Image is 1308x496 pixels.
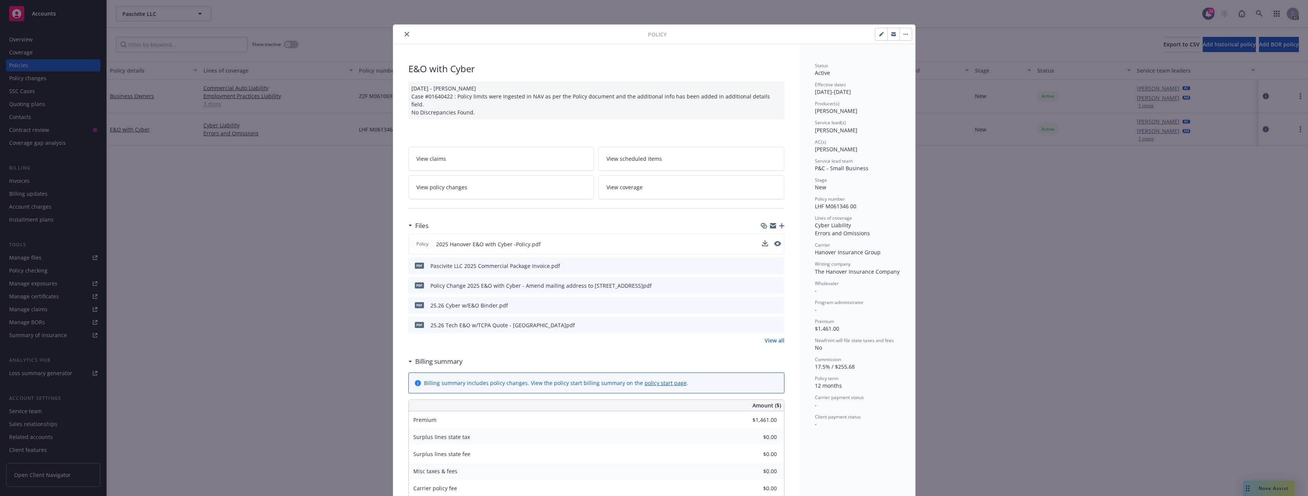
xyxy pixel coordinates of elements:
[775,262,781,270] button: preview file
[815,81,900,96] div: [DATE] - [DATE]
[765,336,784,344] a: View all
[732,431,781,443] input: 0.00
[762,301,768,309] button: download file
[815,261,851,267] span: Writing company
[424,379,688,387] div: Billing summary includes policy changes. View the policy start billing summary on the .
[413,416,437,423] span: Premium
[430,282,652,290] div: Policy Change 2025 E&O with Cyber - Amend mailing address to [STREET_ADDRESS]pdf
[815,363,855,370] span: 17.5% / $255.68
[606,183,643,191] span: View coverage
[815,203,856,210] span: LHF M061346 00
[815,127,857,134] span: [PERSON_NAME]
[815,375,838,382] span: Policy term
[598,175,784,199] a: View coverage
[815,356,841,363] span: Commission
[815,184,826,191] span: New
[815,306,817,313] span: -
[430,321,575,329] div: 25.26 Tech E&O w/TCPA Quote - [GEOGRAPHIC_DATA]pdf
[815,249,881,256] span: Hanover Insurance Group
[732,483,781,494] input: 0.00
[815,394,864,401] span: Carrier payment status
[752,401,781,409] span: Amount ($)
[732,414,781,426] input: 0.00
[815,287,817,294] span: -
[762,282,768,290] button: download file
[815,196,845,202] span: Policy number
[413,433,470,441] span: Surplus lines state tax
[416,155,446,163] span: View claims
[815,215,852,221] span: Lines of coverage
[762,321,768,329] button: download file
[815,299,864,306] span: Program administrator
[815,100,840,107] span: Producer(s)
[815,107,857,114] span: [PERSON_NAME]
[815,177,827,183] span: Stage
[732,466,781,477] input: 0.00
[815,62,828,69] span: Status
[815,81,846,88] span: Effective dates
[408,357,463,366] div: Billing summary
[762,240,768,248] button: download file
[413,467,457,475] span: Misc taxes & fees
[815,344,822,351] span: No
[408,221,429,231] div: Files
[732,448,781,460] input: 0.00
[415,302,424,308] span: pdf
[815,221,900,229] div: Cyber Liability
[815,420,817,428] span: -
[815,242,830,248] span: Carrier
[408,81,784,119] div: [DATE] - [PERSON_NAME] Case #01640422 : Policy limits were Ingested in NAV as per the Policy docu...
[815,414,861,420] span: Client payment status
[416,183,467,191] span: View policy changes
[815,146,857,153] span: [PERSON_NAME]
[415,322,424,328] span: pdf
[402,30,411,39] button: close
[775,282,781,290] button: preview file
[408,62,784,75] div: E&O with Cyber
[762,240,768,246] button: download file
[815,325,839,332] span: $1,461.00
[413,485,457,492] span: Carrier policy fee
[415,221,429,231] h3: Files
[815,69,830,76] span: Active
[775,301,781,309] button: preview file
[774,240,781,248] button: preview file
[644,379,687,387] a: policy start page
[762,262,768,270] button: download file
[774,241,781,246] button: preview file
[415,263,424,268] span: pdf
[648,30,667,38] span: Policy
[430,301,508,309] div: 25.26 Cyber w/E&O Binder.pdf
[606,155,662,163] span: View scheduled items
[775,321,781,329] button: preview file
[598,147,784,171] a: View scheduled items
[815,229,900,237] div: Errors and Omissions
[815,401,817,409] span: -
[815,337,894,344] span: Newfront will file state taxes and fees
[415,241,430,247] span: Policy
[815,280,839,287] span: Wholesaler
[413,450,470,458] span: Surplus lines state fee
[415,357,463,366] h3: Billing summary
[815,268,900,275] span: The Hanover Insurance Company
[408,147,594,171] a: View claims
[815,165,868,172] span: P&C - Small Business
[815,158,853,164] span: Service lead team
[436,240,541,248] span: 2025 Hanover E&O with Cyber -Policy.pdf
[815,382,842,389] span: 12 months
[815,318,834,325] span: Premium
[415,282,424,288] span: pdf
[815,139,826,145] span: AC(s)
[430,262,560,270] div: Pascivite LLC 2025 Commercial Package Invoice.pdf
[408,175,594,199] a: View policy changes
[815,119,846,126] span: Service lead(s)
